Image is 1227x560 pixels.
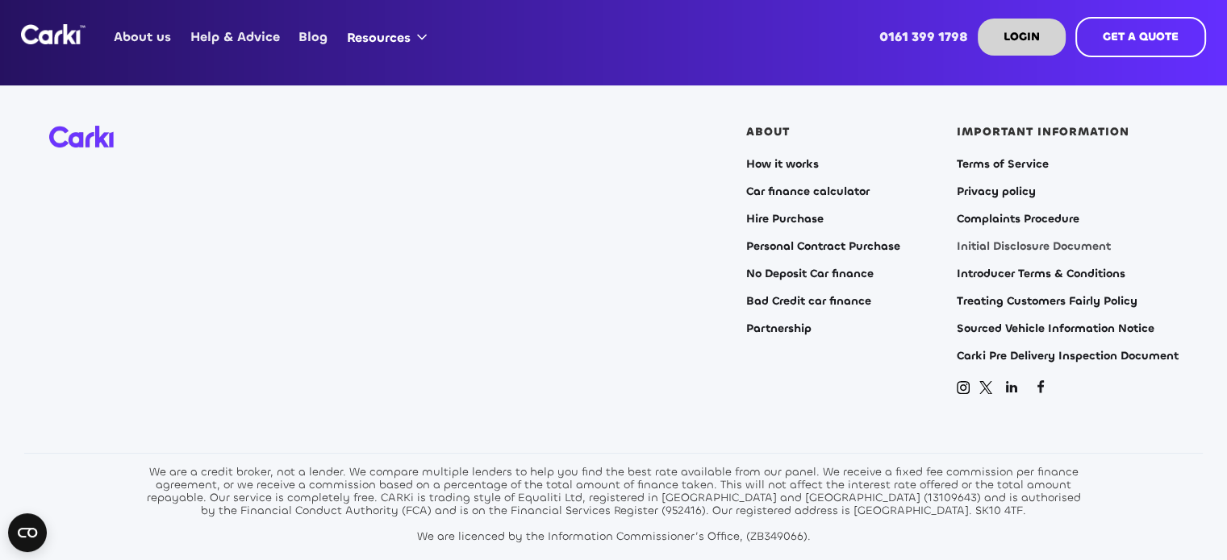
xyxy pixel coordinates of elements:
[957,126,1129,139] div: IMPORTANT INFORMATION
[105,6,181,68] a: About us
[746,268,874,280] a: No Deposit Car finance
[1075,17,1206,57] a: GET A QUOTE
[957,268,1125,280] a: Introducer Terms & Conditions
[746,158,819,171] a: How it works
[870,6,978,68] a: 0161 399 1798
[746,185,870,198] a: Car finance calculator
[957,295,1137,308] a: Treating Customers Fairly Policy
[290,6,337,68] a: Blog
[746,240,900,253] a: Personal Contract Purchase
[957,240,1111,253] a: Initial Disclosure Document
[21,24,86,44] img: Logo
[49,126,114,147] img: Carki logo
[957,158,1049,171] a: Terms of Service
[1103,29,1179,44] strong: GET A QUOTE
[746,126,790,139] div: ABOUT
[746,295,871,308] a: Bad Credit car finance
[957,322,1154,335] a: Sourced Vehicle Information Notice
[347,29,411,47] div: Resources
[181,6,289,68] a: Help & Advice
[8,513,47,552] button: Open CMP widget
[978,19,1066,56] a: LOGIN
[21,24,86,44] a: home
[1004,29,1040,44] strong: LOGIN
[337,6,443,68] div: Resources
[957,350,1179,363] a: Carki Pre Delivery Inspection Document
[957,213,1079,226] a: Complaints Procedure
[879,28,968,45] strong: 0161 399 1798
[957,185,1036,198] a: Privacy policy
[142,466,1086,543] div: We are a credit broker, not a lender. We compare multiple lenders to help you find the best rate ...
[746,213,824,226] a: Hire Purchase
[746,322,812,335] a: Partnership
